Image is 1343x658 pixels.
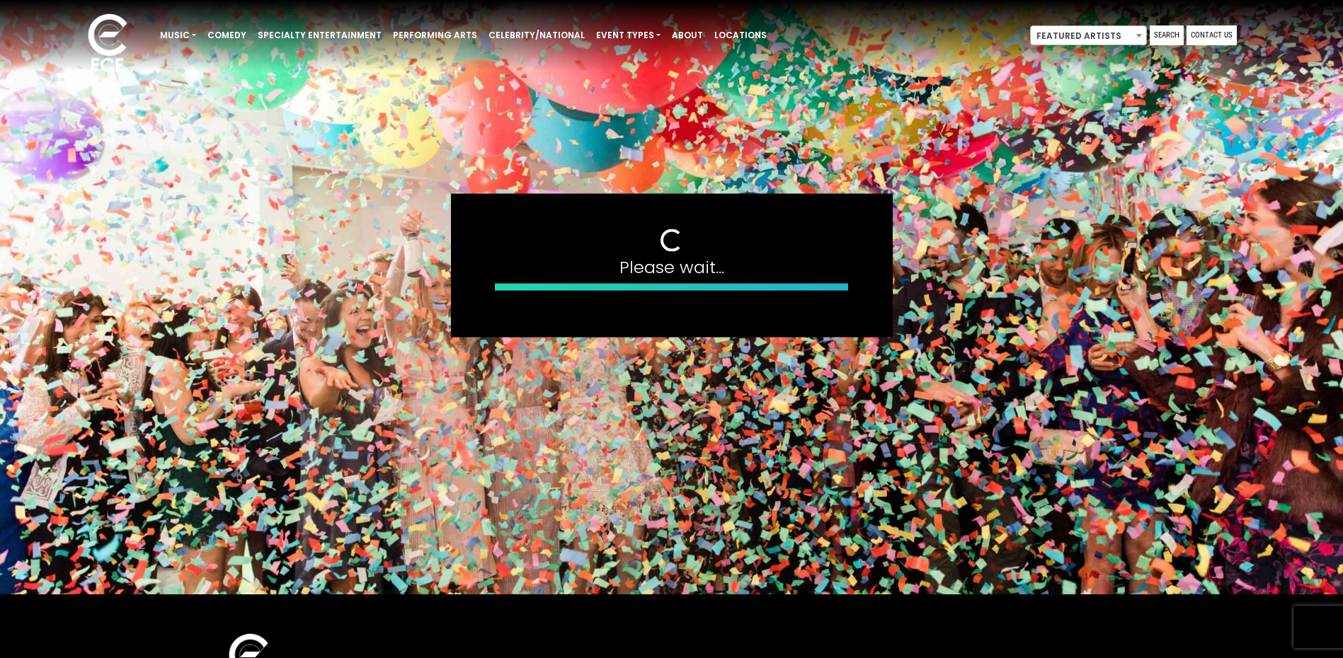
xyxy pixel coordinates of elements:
[202,23,252,47] a: Comedy
[1031,26,1146,46] span: Featured Artists
[252,23,387,47] a: Specialty Entertainment
[709,23,772,47] a: Locations
[590,23,666,47] a: Event Types
[483,23,590,47] a: Celebrity/National
[666,23,709,47] a: About
[1030,25,1147,45] span: Featured Artists
[495,258,849,278] h4: Please wait...
[387,23,483,47] a: Performing Arts
[72,10,143,79] img: ece_new_logo_whitev2-1.png
[1150,25,1184,45] a: Search
[1187,25,1237,45] a: Contact Us
[154,23,202,47] a: Music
